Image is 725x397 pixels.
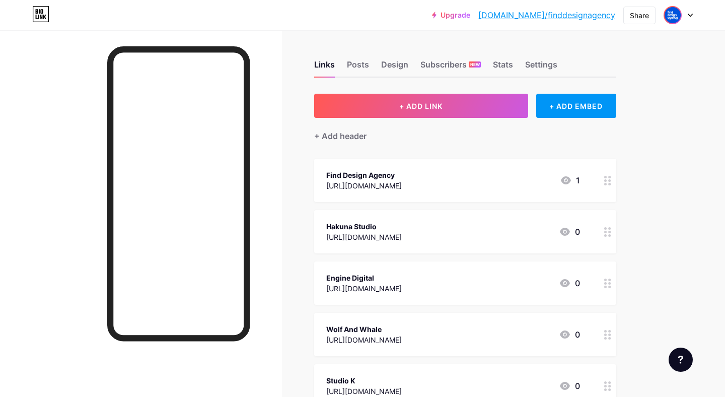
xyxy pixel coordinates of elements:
div: Stats [493,58,513,77]
div: + ADD EMBED [536,94,616,118]
div: [URL][DOMAIN_NAME] [326,232,402,242]
div: [URL][DOMAIN_NAME] [326,386,402,396]
img: finddesignagency [665,7,681,23]
div: Settings [525,58,557,77]
div: Hakuna Studio [326,221,402,232]
span: NEW [470,61,480,68]
div: [URL][DOMAIN_NAME] [326,180,402,191]
button: + ADD LINK [314,94,528,118]
div: Share [630,10,649,21]
a: Upgrade [432,11,470,19]
div: 0 [559,328,580,341]
span: + ADD LINK [399,102,443,110]
div: Studio K [326,375,402,386]
div: 0 [559,277,580,289]
div: Engine Digital [326,273,402,283]
a: [DOMAIN_NAME]/finddesignagency [478,9,615,21]
div: Design [381,58,408,77]
div: [URL][DOMAIN_NAME] [326,283,402,294]
div: Subscribers [420,58,481,77]
div: 0 [559,380,580,392]
div: + Add header [314,130,367,142]
div: 0 [559,226,580,238]
div: 1 [560,174,580,186]
div: Links [314,58,335,77]
div: Find Design Agency [326,170,402,180]
div: [URL][DOMAIN_NAME] [326,335,402,345]
div: Wolf And Whale [326,324,402,335]
div: Posts [347,58,369,77]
